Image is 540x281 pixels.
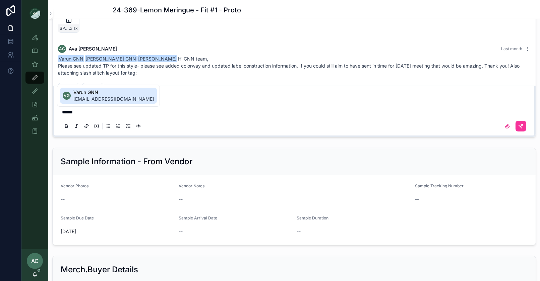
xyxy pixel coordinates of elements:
p: Please see updated TP for this style- please see added colorway and updated label construction in... [58,62,530,76]
span: Sample Tracking Number [415,183,464,188]
span: Varun GNN [73,89,154,96]
h1: 24-369-Lemon Meringue - Fit #1 - Proto [113,5,241,15]
span: [DATE] [61,228,173,235]
span: Sample Arrival Date [179,215,217,220]
span: Sample Duration [297,215,329,220]
span: Sample Due Date [61,215,94,220]
span: -- [61,196,65,203]
span: [PERSON_NAME] [137,55,177,62]
div: Hi GNN team, [58,56,530,76]
span: VG [64,93,70,98]
span: AC [59,46,65,52]
span: Vendor Notes [179,183,204,188]
div: Suggested mentions [57,85,160,107]
h2: Merch.Buyer Details [61,264,138,275]
div: scrollable content [21,27,48,146]
span: Ava [PERSON_NAME] [69,45,117,52]
span: Vendor Photos [61,183,88,188]
span: [PERSON_NAME] GNN [85,55,137,62]
span: -- [297,228,301,235]
span: Varun GNN [58,55,84,62]
span: AC [31,257,39,265]
span: -- [179,228,183,235]
span: Last month [501,46,522,51]
span: .xlsx [69,26,78,31]
span: -- [179,196,183,203]
span: [EMAIL_ADDRESS][DOMAIN_NAME] [73,96,154,102]
h2: Sample Information - From Vendor [61,156,192,167]
span: SP26#24-369_TERRY-CROP-OVERSIZED-SWEATSHIRT_GNN_[DATE] [60,26,69,31]
img: App logo [29,8,40,19]
span: -- [415,196,419,203]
